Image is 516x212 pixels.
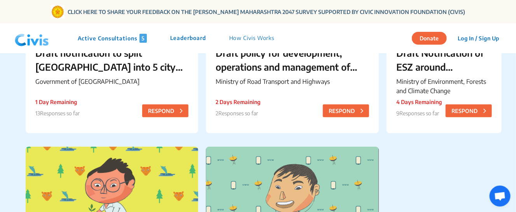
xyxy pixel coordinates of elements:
[35,98,80,106] p: 1 Day Remaining
[412,32,447,45] button: Donate
[142,104,188,117] button: RESPOND
[218,110,258,116] span: Responses so far
[412,34,453,42] a: Donate
[216,46,369,74] p: Draft policy for development, operations and management of Wayside Amenities on Private Land alon...
[170,34,206,43] p: Leaderboard
[396,109,442,117] p: 9
[35,46,188,74] p: Draft notification to split [GEOGRAPHIC_DATA] into 5 city corporations/[GEOGRAPHIC_DATA] ನಗರವನ್ನು...
[216,77,369,86] p: Ministry of Road Transport and Highways
[35,77,188,86] p: Government of [GEOGRAPHIC_DATA]
[216,98,260,106] p: 2 Days Remaining
[399,110,439,116] span: Responses so far
[453,32,504,44] button: Log In / Sign Up
[78,34,147,43] p: Active Consultations
[490,186,511,207] a: Open chat
[40,110,80,116] span: Responses so far
[68,8,465,16] a: CLICK HERE TO SHARE YOUR FEEDBACK ON THE [PERSON_NAME] MAHARASHTRA 2047 SURVEY SUPPORTED BY CIVIC...
[216,109,260,117] p: 2
[139,34,147,43] span: 5
[323,104,369,117] button: RESPOND
[12,27,52,50] img: navlogo.png
[396,46,492,74] p: Draft Notification of ESZ around [GEOGRAPHIC_DATA] in [GEOGRAPHIC_DATA]
[446,104,492,117] button: RESPOND
[396,77,492,96] p: Ministry of Environment, Forests and Climate Change
[35,109,80,117] p: 13
[396,98,442,106] p: 4 Days Remaining
[229,34,275,43] p: How Civis Works
[51,5,64,19] img: Gom Logo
